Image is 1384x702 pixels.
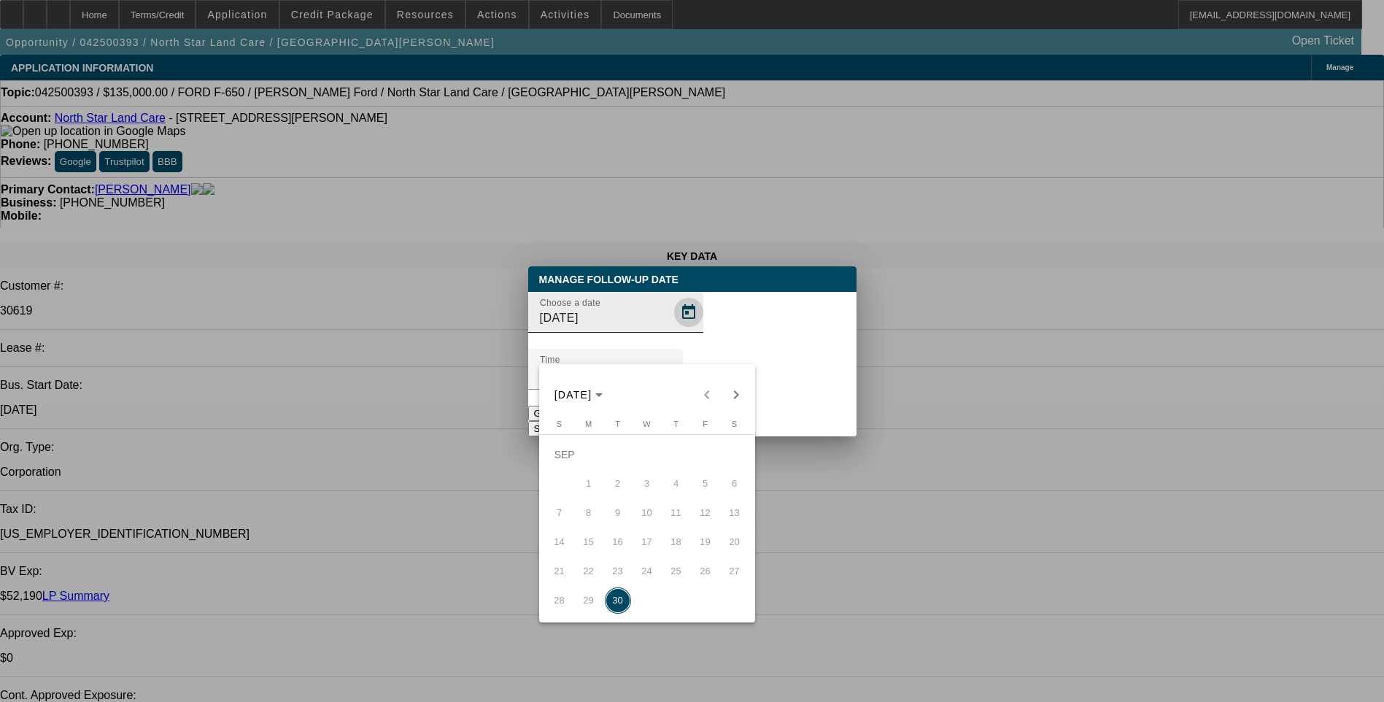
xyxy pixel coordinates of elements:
button: September 26, 2025 [691,557,720,586]
span: T [673,420,679,428]
button: September 19, 2025 [691,528,720,557]
span: S [732,420,737,428]
button: September 17, 2025 [633,528,662,557]
button: September 4, 2025 [662,469,691,498]
button: September 5, 2025 [691,469,720,498]
span: 10 [634,500,660,526]
span: 28 [546,587,573,614]
span: 30 [605,587,631,614]
button: September 22, 2025 [574,557,603,586]
button: September 13, 2025 [720,498,749,528]
span: 18 [663,529,689,555]
span: 26 [692,558,719,585]
button: Choose month and year [549,382,609,408]
button: September 16, 2025 [603,528,633,557]
span: [DATE] [554,389,592,401]
span: 20 [722,529,748,555]
span: T [615,420,620,428]
span: 29 [576,587,602,614]
span: 1 [576,471,602,497]
span: 2 [605,471,631,497]
button: September 29, 2025 [574,586,603,615]
span: 23 [605,558,631,585]
button: September 27, 2025 [720,557,749,586]
span: 5 [692,471,719,497]
button: September 6, 2025 [720,469,749,498]
button: September 18, 2025 [662,528,691,557]
button: September 10, 2025 [633,498,662,528]
span: 14 [546,529,573,555]
button: September 30, 2025 [603,586,633,615]
span: 24 [634,558,660,585]
button: September 12, 2025 [691,498,720,528]
span: 25 [663,558,689,585]
span: 17 [634,529,660,555]
button: September 14, 2025 [545,528,574,557]
span: 3 [634,471,660,497]
span: S [557,420,562,428]
span: 4 [663,471,689,497]
button: September 23, 2025 [603,557,633,586]
button: September 21, 2025 [545,557,574,586]
button: September 20, 2025 [720,528,749,557]
span: F [703,420,708,428]
button: September 28, 2025 [545,586,574,615]
span: 7 [546,500,573,526]
button: September 7, 2025 [545,498,574,528]
span: W [643,420,650,428]
button: September 24, 2025 [633,557,662,586]
button: September 25, 2025 [662,557,691,586]
button: September 9, 2025 [603,498,633,528]
td: SEP [545,440,749,469]
button: September 2, 2025 [603,469,633,498]
span: 8 [576,500,602,526]
span: 12 [692,500,719,526]
button: September 3, 2025 [633,469,662,498]
span: 16 [605,529,631,555]
span: 11 [663,500,689,526]
span: 27 [722,558,748,585]
span: 15 [576,529,602,555]
span: 6 [722,471,748,497]
button: September 8, 2025 [574,498,603,528]
span: 22 [576,558,602,585]
button: Next month [722,380,751,409]
span: 19 [692,529,719,555]
span: 13 [722,500,748,526]
span: M [585,420,592,428]
button: September 1, 2025 [574,469,603,498]
button: September 15, 2025 [574,528,603,557]
button: September 11, 2025 [662,498,691,528]
span: 9 [605,500,631,526]
span: 21 [546,558,573,585]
